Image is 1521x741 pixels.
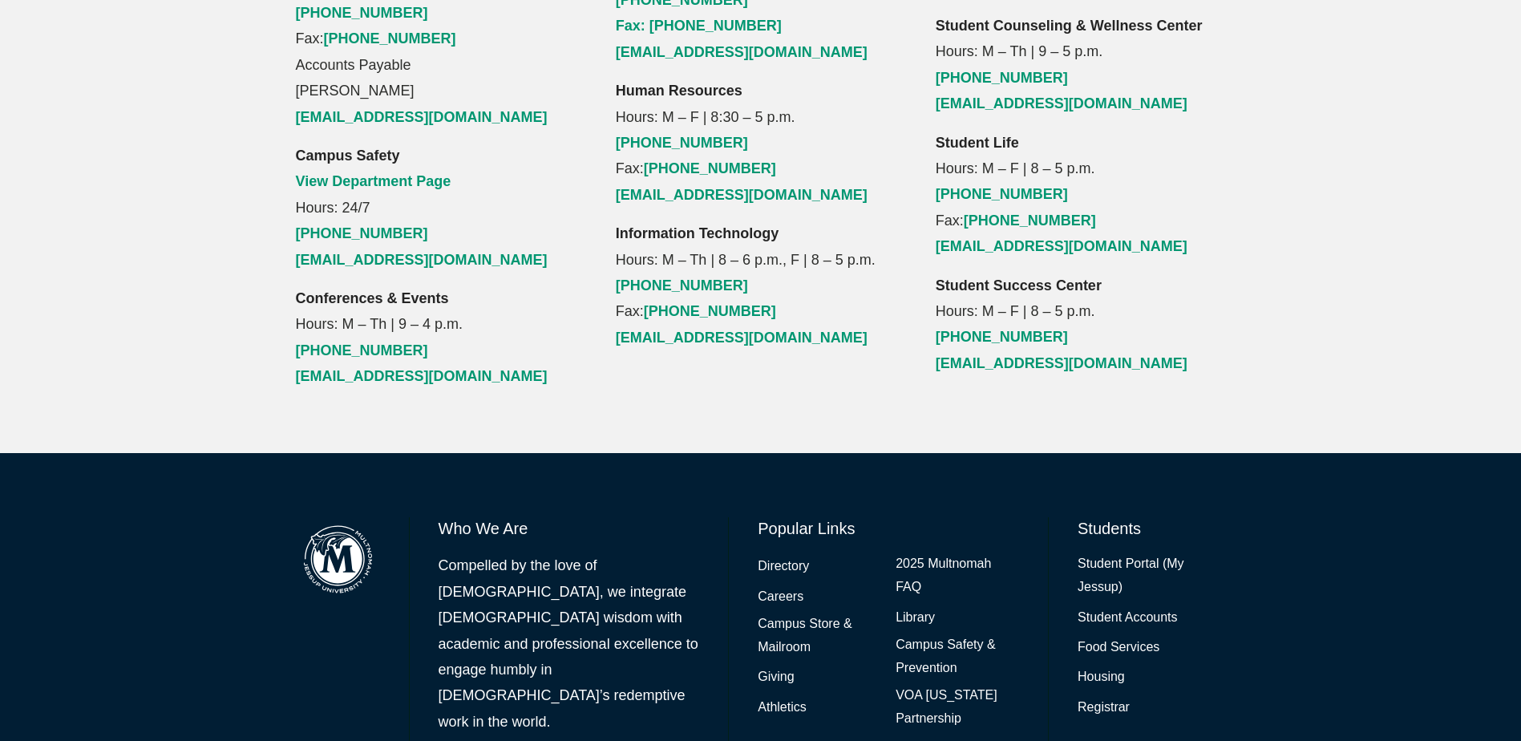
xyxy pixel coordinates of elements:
a: Campus Safety & Prevention [896,634,1019,680]
a: [PHONE_NUMBER] [936,186,1068,202]
a: 2025 Multnomah FAQ [896,553,1019,599]
a: [EMAIL_ADDRESS][DOMAIN_NAME] [616,44,868,60]
p: Hours: M – Th | 8 – 6 p.m., F | 8 – 5 p.m. Fax: [616,221,906,350]
a: Giving [758,666,794,689]
a: [EMAIL_ADDRESS][DOMAIN_NAME] [936,238,1187,254]
h6: Who We Are [439,517,700,540]
a: [PHONE_NUMBER] [936,70,1068,86]
p: Compelled by the love of [DEMOGRAPHIC_DATA], we integrate [DEMOGRAPHIC_DATA] wisdom with academic... [439,553,700,735]
h6: Popular Links [758,517,1019,540]
a: [PHONE_NUMBER] [616,135,748,151]
a: Library [896,606,935,630]
a: [PHONE_NUMBER] [644,160,776,176]
a: [PHONE_NUMBER] [644,303,776,319]
a: [PHONE_NUMBER] [616,277,748,294]
p: Hours: 24/7 [296,143,586,273]
p: Hours: M – F | 8:30 – 5 p.m. Fax: [616,78,906,208]
a: [PHONE_NUMBER] [296,342,428,358]
a: VOA [US_STATE] Partnership [896,684,1019,731]
strong: Student Success Center [936,277,1102,294]
a: [PHONE_NUMBER] [296,5,428,21]
a: Registrar [1078,696,1130,719]
a: Student Accounts [1078,606,1178,630]
strong: Student Life [936,135,1019,151]
a: Campus Store & Mailroom [758,613,881,659]
a: [PHONE_NUMBER] [296,225,428,241]
strong: Campus Safety [296,148,400,164]
a: [EMAIL_ADDRESS][DOMAIN_NAME] [936,95,1187,111]
p: Hours: M – F | 8 – 5 p.m. [936,273,1226,377]
a: [PHONE_NUMBER] [964,213,1096,229]
strong: Human Resources [616,83,742,99]
a: [EMAIL_ADDRESS][DOMAIN_NAME] [296,252,548,268]
a: Directory [758,555,809,578]
a: [EMAIL_ADDRESS][DOMAIN_NAME] [296,109,548,125]
a: Athletics [758,696,806,719]
h6: Students [1078,517,1225,540]
img: Multnomah Campus of Jessup University logo [296,517,380,601]
strong: Information Technology [616,225,779,241]
a: View Department Page [296,173,451,189]
p: Hours: M – F | 8 – 5 p.m. Fax: [936,130,1226,260]
p: Hours: M – Th | 9 – 5 p.m. [936,13,1226,117]
a: [EMAIL_ADDRESS][DOMAIN_NAME] [616,330,868,346]
a: [EMAIL_ADDRESS][DOMAIN_NAME] [616,187,868,203]
strong: Conferences & Events [296,290,449,306]
a: Careers [758,585,803,609]
a: [PHONE_NUMBER] [324,30,456,47]
a: [PHONE_NUMBER] [936,329,1068,345]
strong: Student Counseling & Wellness Center [936,18,1203,34]
a: [EMAIL_ADDRESS][DOMAIN_NAME] [296,368,548,384]
p: Hours: M – Th | 9 – 4 p.m. [296,285,586,390]
a: Food Services [1078,636,1159,659]
a: Housing [1078,666,1125,689]
a: [EMAIL_ADDRESS][DOMAIN_NAME] [936,355,1187,371]
a: Student Portal (My Jessup) [1078,553,1225,599]
a: Fax: [PHONE_NUMBER] [616,18,782,34]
